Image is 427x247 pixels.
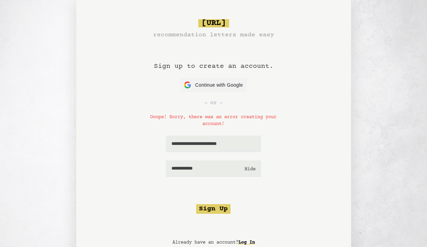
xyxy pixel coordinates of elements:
span: Continue with Google [195,82,243,89]
h1: Sign up to create an account. [154,40,273,78]
button: Hide [245,166,256,173]
p: Ooops! Sorry, there was an error creating your account! [141,114,286,127]
h3: recommendation letters made easy [153,30,274,40]
button: Sign Up [196,204,231,214]
button: Continue with Google [180,78,247,92]
span: [URL] [198,19,229,27]
p: Already have an account? [172,239,255,246]
span: or [210,99,217,107]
